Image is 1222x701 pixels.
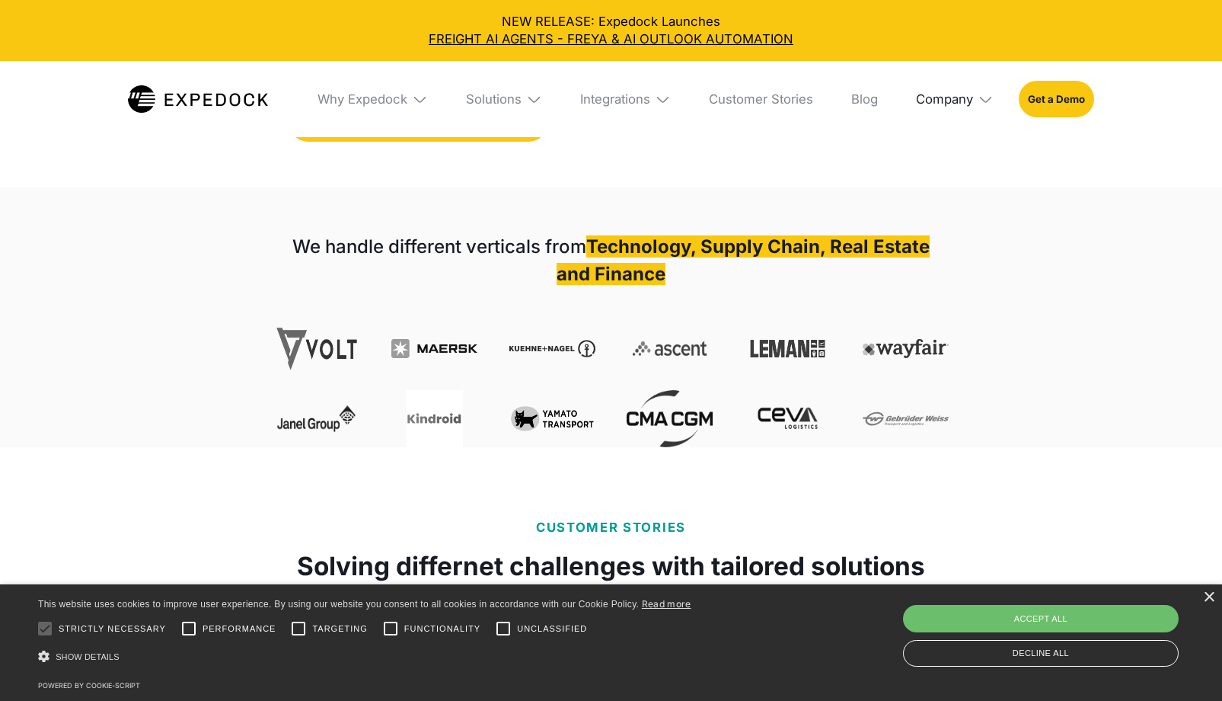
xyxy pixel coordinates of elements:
[59,623,166,635] span: Strictly necessary
[1019,81,1093,117] a: Get a Demo
[56,652,120,661] span: Show details
[38,681,140,690] a: Powered by cookie-script
[38,599,639,610] span: This website uses cookies to improve user experience. By using our website you consent to all coo...
[580,91,650,107] div: Integrations
[312,623,367,635] span: Targeting
[1203,592,1214,603] div: Close
[317,91,407,107] div: Why Expedock
[203,623,276,635] span: Performance
[13,30,1210,48] a: FREIGHT AI AGENTS - FREYA & AI OUTLOOK AUTOMATION
[642,598,691,610] a: Read more
[696,61,825,137] a: Customer Stories
[838,61,890,137] a: Blog
[466,91,522,107] div: Solutions
[404,623,480,635] span: Functionality
[1146,628,1222,701] iframe: Chat Widget
[536,518,686,537] p: CUSTOMER STORIES
[557,235,930,285] strong: Technology, Supply Chain, Real Estate and Finance
[903,640,1179,667] div: Decline all
[903,605,1179,632] div: Accept all
[297,549,925,584] strong: Solving differnet challenges with tailored solutions
[517,623,587,635] span: Unclassified
[13,13,1210,49] div: NEW RELEASE: Expedock Launches
[292,235,586,258] strong: We handle different verticals from
[567,61,683,137] div: Integrations
[903,61,1006,137] div: Company
[38,646,691,668] div: Show details
[453,61,554,137] div: Solutions
[916,91,973,107] div: Company
[305,61,440,137] div: Why Expedock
